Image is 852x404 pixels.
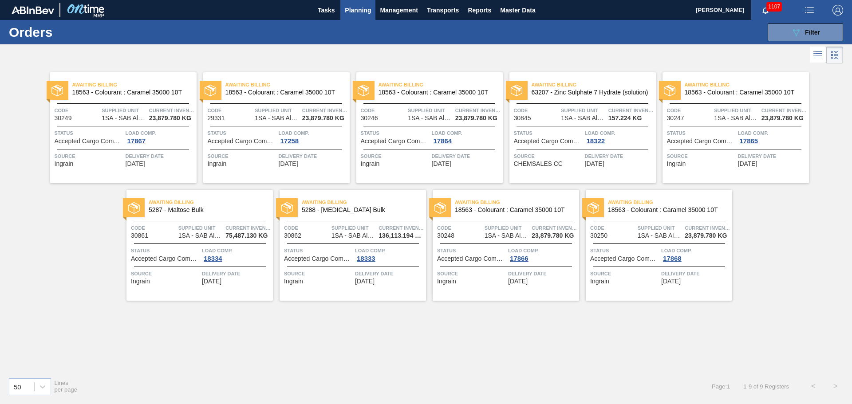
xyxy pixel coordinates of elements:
[656,72,809,183] a: statusAwaiting Billing18563 - Colourant : Caramel 35000 10TCode30247Supplied Unit1SA - SAB Alrode...
[255,106,300,115] span: Supplied Unit
[302,198,426,207] span: Awaiting Billing
[437,224,482,232] span: Code
[638,224,683,232] span: Supplied Unit
[766,2,782,12] span: 1107
[361,106,406,115] span: Code
[585,129,654,137] span: Load Comp.
[685,224,730,232] span: Current inventory
[149,106,194,115] span: Current inventory
[178,224,224,232] span: Supplied Unit
[751,4,780,16] button: Notifications
[205,85,216,96] img: status
[302,207,419,213] span: 5288 - Dextrose Bulk
[225,89,343,96] span: 18563 - Colourant : Caramel 35000 10T
[131,232,148,239] span: 30861
[55,138,123,145] span: Accepted Cargo Composition
[12,6,54,14] img: TNhmsLtSVTkK8tSr43FrP2fwEKptu5GPRR3wAAAABJRU5ErkJggg==
[72,89,189,96] span: 18563 - Colourant : Caramel 35000 10T
[667,115,684,122] span: 30247
[126,129,194,137] span: Load Comp.
[508,255,530,262] div: 17866
[284,232,301,239] span: 30862
[434,202,446,214] img: status
[55,106,100,115] span: Code
[208,106,253,115] span: Code
[225,80,350,89] span: Awaiting Billing
[208,138,276,145] span: Accepted Cargo Composition
[361,161,380,167] span: Ingrain
[427,5,459,16] span: Transports
[302,106,347,115] span: Current inventory
[149,198,273,207] span: Awaiting Billing
[131,224,176,232] span: Code
[685,89,802,96] span: 18563 - Colourant : Caramel 35000 10T
[350,72,503,183] a: statusAwaiting Billing18563 - Colourant : Caramel 35000 10TCode30246Supplied Unit1SA - SAB Alrode...
[361,138,430,145] span: Accepted Cargo Composition
[279,129,347,137] span: Load Comp.
[331,232,376,239] span: 1SA - SAB Alrode Brewery
[208,129,276,137] span: Status
[432,161,451,167] span: 08/20/2025
[379,89,496,96] span: 18563 - Colourant : Caramel 35000 10T
[432,129,501,137] span: Load Comp.
[208,152,276,161] span: Source
[432,152,501,161] span: Delivery Date
[738,129,807,137] span: Load Comp.
[661,269,730,278] span: Delivery Date
[14,383,21,390] div: 50
[284,255,353,262] span: Accepted Cargo Composition
[532,232,574,239] span: 23,879.780 KG
[590,232,607,239] span: 30250
[738,152,807,161] span: Delivery Date
[55,152,123,161] span: Source
[485,224,530,232] span: Supplied Unit
[667,106,712,115] span: Code
[661,246,730,262] a: Load Comp.17868
[561,106,606,115] span: Supplied Unit
[824,375,847,397] button: >
[202,246,271,255] span: Load Comp.
[55,115,72,122] span: 30249
[437,269,506,278] span: Source
[579,190,732,301] a: statusAwaiting Billing18563 - Colourant : Caramel 35000 10TCode30250Supplied Unit1SA - SAB Alrode...
[514,115,531,122] span: 30845
[131,255,200,262] span: Accepted Cargo Composition
[804,5,815,16] img: userActions
[455,106,501,115] span: Current inventory
[508,269,577,278] span: Delivery Date
[468,5,491,16] span: Reports
[661,246,730,255] span: Load Comp.
[426,190,579,301] a: statusAwaiting Billing18563 - Colourant : Caramel 35000 10TCode30248Supplied Unit1SA - SAB Alrode...
[532,89,649,96] span: 63207 - Zinc Sulphate 7 Hydrate (solution)
[514,129,583,137] span: Status
[768,24,843,41] button: Filter
[102,115,146,122] span: 1SA - SAB Alrode Brewery
[667,138,736,145] span: Accepted Cargo Composition
[508,246,577,255] span: Load Comp.
[178,232,223,239] span: 1SA - SAB Alrode Brewery
[500,5,535,16] span: Master Data
[532,80,656,89] span: Awaiting Billing
[805,29,820,36] span: Filter
[51,85,63,96] img: status
[197,72,350,183] a: statusAwaiting Billing18563 - Colourant : Caramel 35000 10TCode29331Supplied Unit1SA - SAB Alrode...
[590,246,659,255] span: Status
[55,129,123,137] span: Status
[302,115,344,122] span: 23,879.780 KG
[316,5,336,16] span: Tasks
[279,152,347,161] span: Delivery Date
[503,72,656,183] a: statusAwaiting Billing63207 - Zinc Sulphate 7 Hydrate (solution)Code30845Supplied Unit1SA - SAB A...
[437,278,456,285] span: Ingrain
[761,106,807,115] span: Current inventory
[361,129,430,137] span: Status
[738,129,807,145] a: Load Comp.17865
[131,278,150,285] span: Ingrain
[661,278,681,285] span: 09/08/2025
[738,161,757,167] span: 08/26/2025
[55,161,74,167] span: Ingrain
[590,255,659,262] span: Accepted Cargo Composition
[202,269,271,278] span: Delivery Date
[585,152,654,161] span: Delivery Date
[514,161,563,167] span: CHEMSALES CC
[667,152,736,161] span: Source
